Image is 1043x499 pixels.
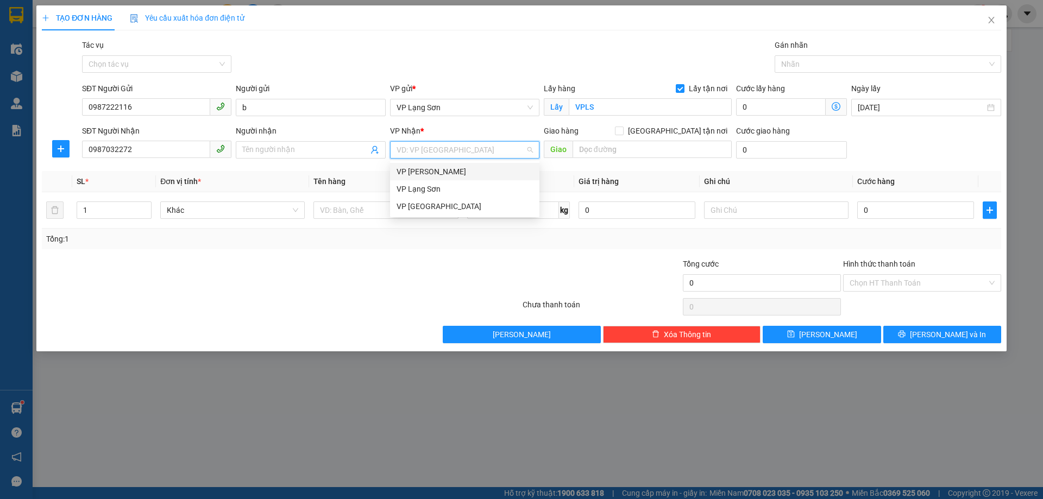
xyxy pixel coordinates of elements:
span: Lấy [544,98,569,116]
span: Lấy hàng [544,84,575,93]
img: icon [130,14,139,23]
span: Yêu cầu xuất hóa đơn điện tử [130,14,244,22]
span: Giao [544,141,573,158]
button: [PERSON_NAME] [443,326,601,343]
span: phone [216,102,225,111]
div: VP Minh Khai [390,163,539,180]
label: Tác vụ [82,41,104,49]
div: VP [PERSON_NAME] [397,166,533,178]
label: Cước lấy hàng [736,84,785,93]
input: Cước lấy hàng [736,98,826,116]
span: Xóa Thông tin [664,329,711,340]
span: Tổng cước [683,260,719,268]
span: Cước hàng [857,177,895,186]
div: Chưa thanh toán [521,299,682,318]
span: plus [53,144,69,153]
th: Ghi chú [700,171,853,192]
span: kg [559,201,570,219]
span: close [987,16,996,24]
span: [PERSON_NAME] [493,329,551,340]
div: VP Lạng Sơn [397,183,533,195]
label: Gán nhãn [775,41,808,49]
button: deleteXóa Thông tin [603,326,761,343]
span: [PERSON_NAME] và In [910,329,986,340]
span: [GEOGRAPHIC_DATA] tận nơi [624,125,732,137]
input: 0 [579,201,695,219]
span: Giá trị hàng [579,177,619,186]
span: Tên hàng [313,177,345,186]
div: SĐT Người Nhận [82,125,231,137]
input: Cước giao hàng [736,141,847,159]
button: plus [983,201,997,219]
span: plus [42,14,49,22]
label: Ngày lấy [851,84,881,93]
label: Cước giao hàng [736,127,790,135]
input: Ngày lấy [858,102,984,113]
button: delete [46,201,64,219]
label: Hình thức thanh toán [843,260,915,268]
div: Tổng: 1 [46,233,403,245]
span: delete [652,330,659,339]
button: Close [976,5,1007,36]
span: Giao hàng [544,127,579,135]
span: Khác [167,202,298,218]
span: phone [216,144,225,153]
div: VP gửi [390,83,539,94]
div: SĐT Người Gửi [82,83,231,94]
div: VP [GEOGRAPHIC_DATA] [397,200,533,212]
input: Dọc đường [573,141,732,158]
div: Người gửi [236,83,385,94]
span: [PERSON_NAME] [799,329,857,340]
span: VP Nhận [390,127,420,135]
input: Lấy tận nơi [569,98,732,116]
span: Đơn vị tính [160,177,201,186]
span: printer [898,330,906,339]
span: user-add [370,146,379,154]
button: plus [52,140,70,157]
div: VP Hà Nội [390,198,539,215]
span: plus [983,206,996,214]
span: TẠO ĐƠN HÀNG [42,14,112,22]
span: Lấy tận nơi [684,83,732,94]
div: Người nhận [236,125,385,137]
input: VD: Bàn, Ghế [313,201,458,219]
div: VP Lạng Sơn [390,180,539,198]
span: VP Lạng Sơn [397,99,533,116]
button: printer[PERSON_NAME] và In [883,326,1001,343]
span: save [787,330,795,339]
input: Ghi Chú [704,201,849,219]
span: dollar-circle [832,102,840,111]
span: SL [77,177,85,186]
button: save[PERSON_NAME] [763,326,881,343]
